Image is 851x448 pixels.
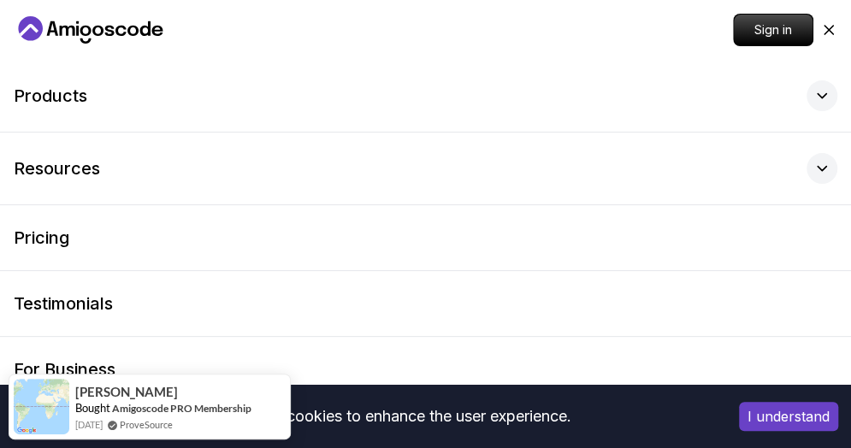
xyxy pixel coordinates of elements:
p: Testimonials [14,292,113,315]
span: Bought [75,401,110,415]
p: Products [14,84,87,108]
img: provesource social proof notification image [14,379,69,434]
p: Resources [14,156,100,180]
a: ProveSource [120,419,173,430]
p: For Business [14,357,115,381]
p: Pricing [14,226,69,250]
p: Sign in [734,15,813,45]
div: This website uses cookies to enhance the user experience. [13,398,713,435]
a: Sign in [733,14,813,46]
button: Accept cookies [739,402,838,431]
a: Amigoscode PRO Membership [112,402,251,415]
span: [PERSON_NAME] [75,385,178,399]
span: [DATE] [75,417,103,432]
a: Home page [14,16,168,44]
